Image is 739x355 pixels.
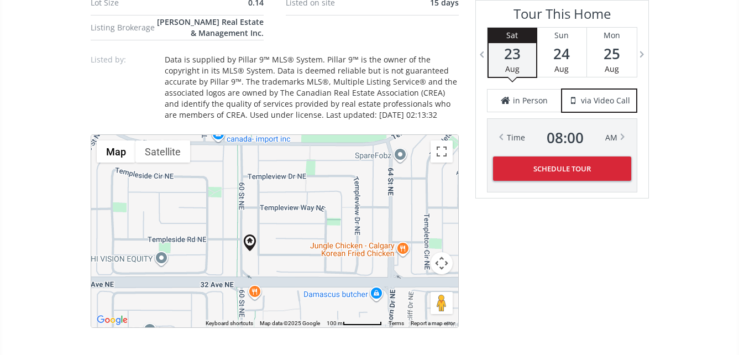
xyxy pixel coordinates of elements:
div: Time AM [507,130,617,145]
div: Mon [587,28,637,43]
div: Sat [489,28,536,43]
span: Aug [505,64,520,74]
button: Map Scale: 100 m per 67 pixels [323,320,385,327]
span: via Video Call [581,95,630,106]
span: [PERSON_NAME] Real Estate & Management Inc. [157,17,264,38]
span: Map data ©2025 Google [260,320,320,326]
span: Aug [554,64,569,74]
span: 23 [489,46,536,61]
span: Aug [605,64,619,74]
button: Schedule Tour [493,156,631,181]
a: Open this area in Google Maps (opens a new window) [94,313,130,327]
button: Drag Pegman onto the map to open Street View [431,292,453,314]
span: in Person [513,95,548,106]
p: Listed by: [91,54,157,65]
span: 08 : 00 [547,130,584,145]
a: Terms [389,320,404,326]
button: Show street map [97,140,135,163]
a: Report a map error [411,320,455,326]
img: Google [94,313,130,327]
button: Keyboard shortcuts [206,320,253,327]
span: 100 m [327,320,343,326]
div: Listing Brokerage [91,24,155,32]
div: Sun [537,28,586,43]
span: 24 [537,46,586,61]
span: 25 [587,46,637,61]
h3: Tour This Home [487,6,637,27]
button: Show satellite imagery [135,140,190,163]
button: Map camera controls [431,252,453,274]
div: Data is supplied by Pillar 9™ MLS® System. Pillar 9™ is the owner of the copyright in its MLS® Sy... [165,54,459,121]
button: Toggle fullscreen view [431,140,453,163]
